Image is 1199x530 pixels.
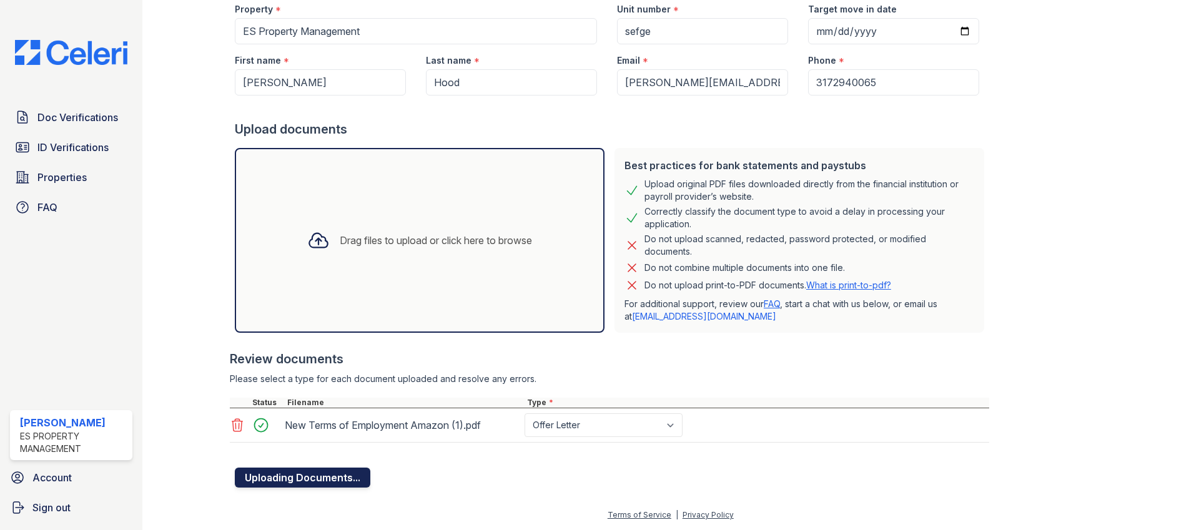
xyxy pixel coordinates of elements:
span: Sign out [32,500,71,515]
a: FAQ [764,298,780,309]
label: Target move in date [808,3,897,16]
span: Doc Verifications [37,110,118,125]
div: | [676,510,678,519]
span: ID Verifications [37,140,109,155]
a: ID Verifications [10,135,132,160]
div: Drag files to upload or click here to browse [340,233,532,248]
div: New Terms of Employment Amazon (1).pdf [285,415,520,435]
span: Account [32,470,72,485]
span: Properties [37,170,87,185]
div: Correctly classify the document type to avoid a delay in processing your application. [644,205,974,230]
div: Review documents [230,350,989,368]
a: What is print-to-pdf? [806,280,891,290]
label: Unit number [617,3,671,16]
img: CE_Logo_Blue-a8612792a0a2168367f1c8372b55b34899dd931a85d93a1a3d3e32e68fde9ad4.png [5,40,137,65]
div: Upload documents [235,120,989,138]
label: Last name [426,54,471,67]
a: FAQ [10,195,132,220]
div: Type [525,398,989,408]
a: Properties [10,165,132,190]
label: Email [617,54,640,67]
div: ES Property Management [20,430,127,455]
a: Account [5,465,137,490]
p: For additional support, review our , start a chat with us below, or email us at [624,298,974,323]
label: Property [235,3,273,16]
a: Terms of Service [608,510,671,519]
a: Privacy Policy [683,510,734,519]
label: Phone [808,54,836,67]
div: [PERSON_NAME] [20,415,127,430]
div: Do not combine multiple documents into one file. [644,260,845,275]
div: Do not upload scanned, redacted, password protected, or modified documents. [644,233,974,258]
a: Sign out [5,495,137,520]
label: First name [235,54,281,67]
div: Filename [285,398,525,408]
a: Doc Verifications [10,105,132,130]
button: Uploading Documents... [235,468,370,488]
p: Do not upload print-to-PDF documents. [644,279,891,292]
div: Best practices for bank statements and paystubs [624,158,974,173]
span: FAQ [37,200,57,215]
div: Upload original PDF files downloaded directly from the financial institution or payroll provider’... [644,178,974,203]
div: Please select a type for each document uploaded and resolve any errors. [230,373,989,385]
a: [EMAIL_ADDRESS][DOMAIN_NAME] [632,311,776,321]
div: Status [250,398,285,408]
